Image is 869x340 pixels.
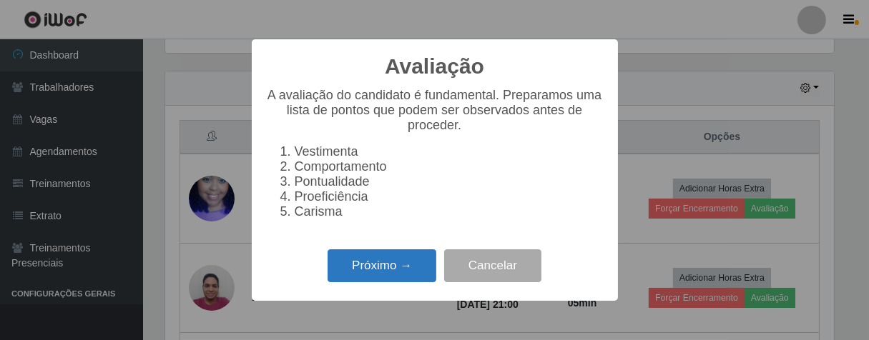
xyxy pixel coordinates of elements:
p: A avaliação do candidato é fundamental. Preparamos uma lista de pontos que podem ser observados a... [266,88,604,133]
li: Carisma [295,204,604,219]
button: Próximo → [328,249,436,283]
li: Pontualidade [295,174,604,189]
button: Cancelar [444,249,541,283]
li: Vestimenta [295,144,604,159]
li: Proeficiência [295,189,604,204]
h2: Avaliação [385,54,484,79]
li: Comportamento [295,159,604,174]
